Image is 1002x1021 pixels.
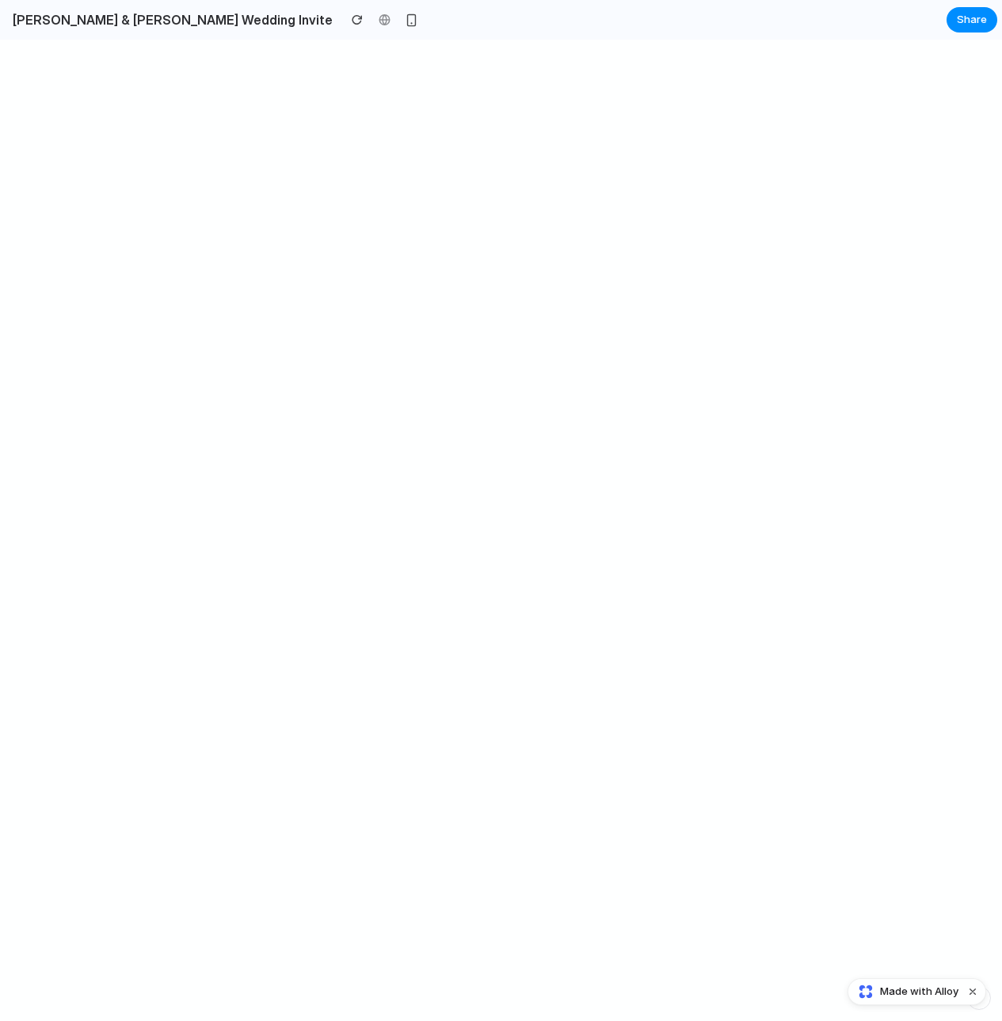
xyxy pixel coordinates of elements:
[947,7,997,33] button: Share
[6,10,333,29] h2: [PERSON_NAME] & [PERSON_NAME] Wedding Invite
[848,984,960,1000] a: Made with Alloy
[880,984,958,1000] span: Made with Alloy
[957,12,987,28] span: Share
[963,982,982,1001] button: Dismiss watermark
